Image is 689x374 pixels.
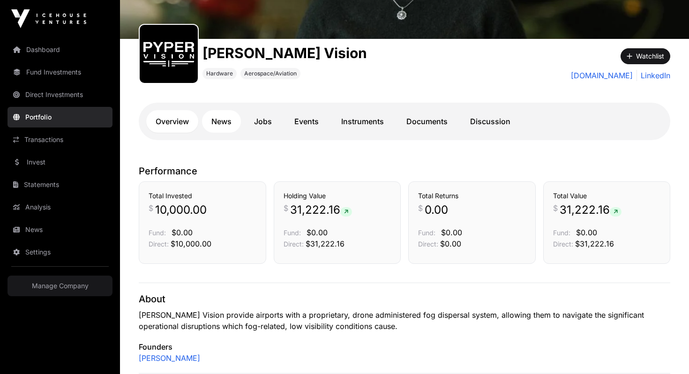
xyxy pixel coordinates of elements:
[139,309,670,332] p: [PERSON_NAME] Vision provide airports with a proprietary, drone administered fog dispersal system...
[284,240,304,248] span: Direct:
[418,229,435,237] span: Fund:
[172,228,193,237] span: $0.00
[7,174,112,195] a: Statements
[139,292,670,306] p: About
[11,9,86,28] img: Icehouse Ventures Logo
[553,229,570,237] span: Fund:
[245,110,281,133] a: Jobs
[560,202,622,217] span: 31,222.16
[139,341,670,352] p: Founders
[441,228,462,237] span: $0.00
[284,229,301,237] span: Fund:
[571,70,633,81] a: [DOMAIN_NAME]
[621,48,670,64] button: Watchlist
[553,240,573,248] span: Direct:
[7,84,112,105] a: Direct Investments
[307,228,328,237] span: $0.00
[418,191,526,201] h3: Total Returns
[149,240,169,248] span: Direct:
[553,191,661,201] h3: Total Value
[206,70,233,77] span: Hardware
[139,352,200,364] a: [PERSON_NAME]
[7,129,112,150] a: Transactions
[171,239,211,248] span: $10,000.00
[7,276,112,296] a: Manage Company
[7,62,112,82] a: Fund Investments
[397,110,457,133] a: Documents
[149,229,166,237] span: Fund:
[202,45,367,61] h1: [PERSON_NAME] Vision
[553,202,558,214] span: $
[7,219,112,240] a: News
[290,202,352,217] span: 31,222.16
[7,242,112,262] a: Settings
[146,110,663,133] nav: Tabs
[332,110,393,133] a: Instruments
[149,191,256,201] h3: Total Invested
[202,110,241,133] a: News
[7,39,112,60] a: Dashboard
[244,70,297,77] span: Aerospace/Aviation
[7,107,112,127] a: Portfolio
[418,202,423,214] span: $
[575,239,614,248] span: $31,222.16
[440,239,461,248] span: $0.00
[418,240,438,248] span: Direct:
[642,329,689,374] iframe: Chat Widget
[306,239,344,248] span: $31,222.16
[155,202,207,217] span: 10,000.00
[7,152,112,172] a: Invest
[461,110,520,133] a: Discussion
[576,228,597,237] span: $0.00
[146,110,198,133] a: Overview
[7,197,112,217] a: Analysis
[285,110,328,133] a: Events
[637,70,670,81] a: LinkedIn
[425,202,448,217] span: 0.00
[284,191,391,201] h3: Holding Value
[284,202,288,214] span: $
[149,202,153,214] span: $
[139,165,670,178] p: Performance
[143,29,194,79] img: output-onlinepngtools---2025-02-10T150915.629.png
